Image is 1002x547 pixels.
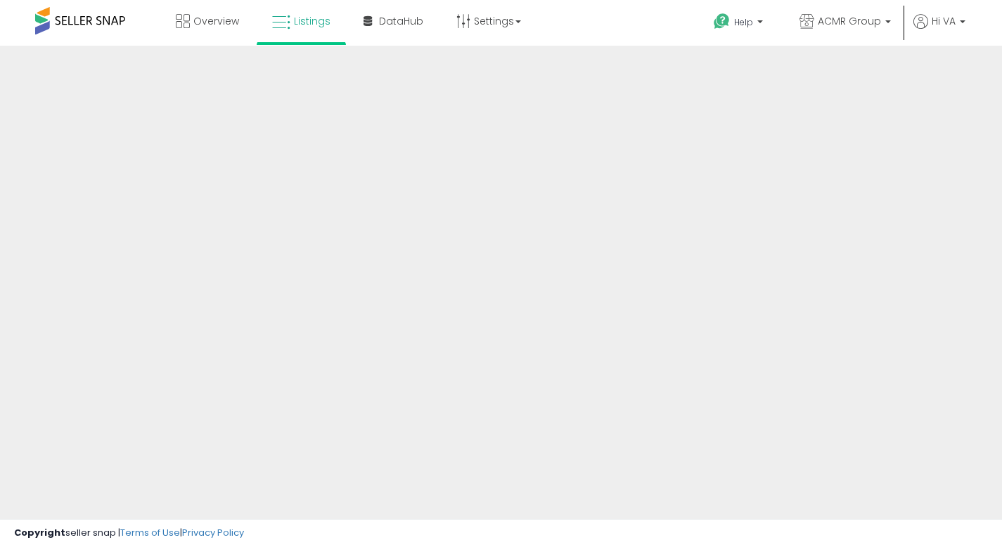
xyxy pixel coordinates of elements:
[932,14,956,28] span: Hi VA
[294,14,330,28] span: Listings
[182,526,244,539] a: Privacy Policy
[713,13,731,30] i: Get Help
[14,527,244,540] div: seller snap | |
[120,526,180,539] a: Terms of Use
[14,526,65,539] strong: Copyright
[379,14,423,28] span: DataHub
[734,16,753,28] span: Help
[913,14,965,46] a: Hi VA
[193,14,239,28] span: Overview
[702,2,777,46] a: Help
[818,14,881,28] span: ACMR Group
